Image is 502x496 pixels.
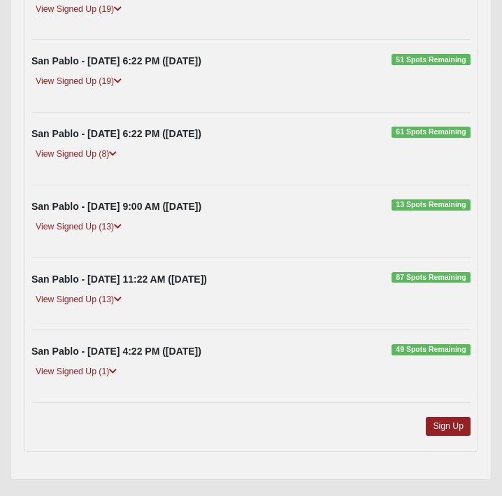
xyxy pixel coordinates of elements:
[31,364,121,379] a: View Signed Up (1)
[31,274,207,285] strong: San Pablo - [DATE] 11:22 AM ([DATE])
[31,220,126,234] a: View Signed Up (13)
[31,147,121,162] a: View Signed Up (8)
[392,199,471,211] span: 13 Spots Remaining
[31,201,201,212] strong: San Pablo - [DATE] 9:00 AM ([DATE])
[31,74,126,89] a: View Signed Up (19)
[31,128,201,139] strong: San Pablo - [DATE] 6:22 PM ([DATE])
[392,54,471,65] span: 51 Spots Remaining
[392,127,471,138] span: 61 Spots Remaining
[31,346,201,357] strong: San Pablo - [DATE] 4:22 PM ([DATE])
[31,2,126,17] a: View Signed Up (19)
[392,272,471,283] span: 87 Spots Remaining
[392,344,471,355] span: 49 Spots Remaining
[31,292,126,307] a: View Signed Up (13)
[31,55,201,66] strong: San Pablo - [DATE] 6:22 PM ([DATE])
[426,417,471,436] a: Sign Up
